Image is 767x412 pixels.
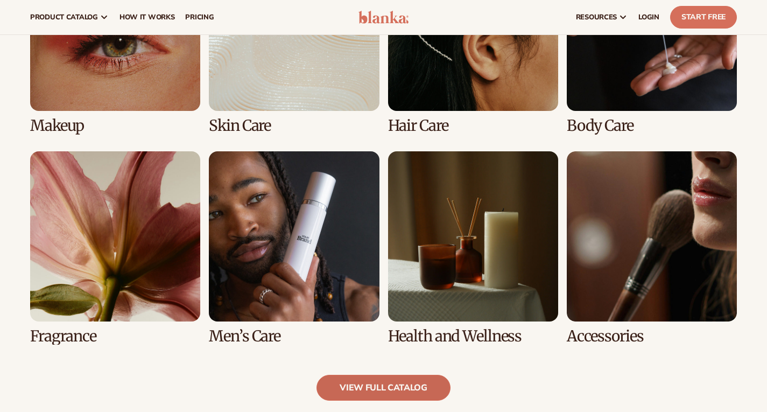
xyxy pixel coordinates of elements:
div: 7 / 8 [388,151,558,345]
h3: Makeup [30,117,200,134]
span: LOGIN [638,13,659,22]
a: view full catalog [316,375,451,401]
a: Start Free [670,6,737,29]
h3: Skin Care [209,117,379,134]
span: pricing [185,13,214,22]
div: 5 / 8 [30,151,200,345]
img: logo [358,11,409,24]
div: 6 / 8 [209,151,379,345]
div: 8 / 8 [567,151,737,345]
h3: Hair Care [388,117,558,134]
span: How It Works [119,13,175,22]
h3: Body Care [567,117,737,134]
span: resources [576,13,617,22]
span: product catalog [30,13,98,22]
